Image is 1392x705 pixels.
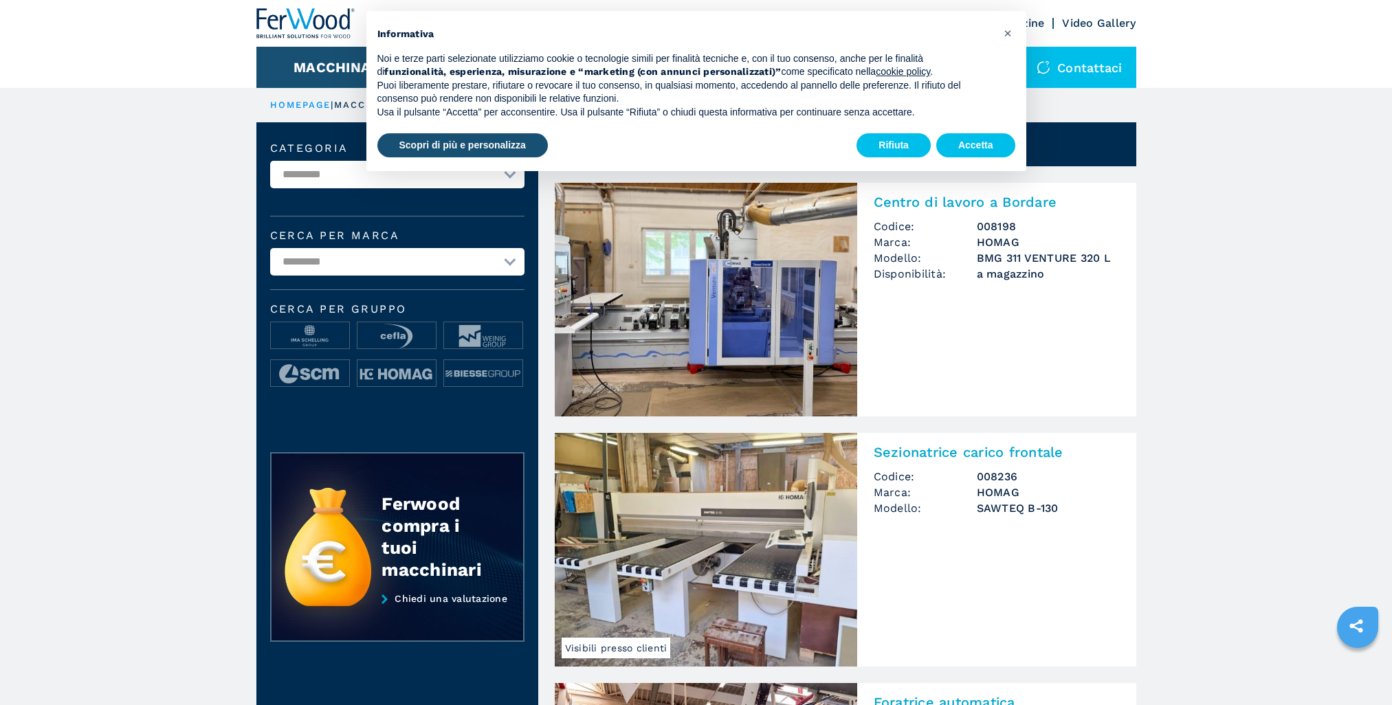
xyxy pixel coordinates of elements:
[874,250,977,266] span: Modello:
[874,500,977,516] span: Modello:
[977,234,1120,250] h3: HOMAG
[936,133,1015,158] button: Accetta
[357,322,436,350] img: image
[1037,60,1050,74] img: Contattaci
[555,183,1136,416] a: Centro di lavoro a Bordare HOMAG BMG 311 VENTURE 320 LCentro di lavoro a BordareCodice:008198Marc...
[874,219,977,234] span: Codice:
[331,100,333,110] span: |
[444,322,522,350] img: image
[857,133,931,158] button: Rifiuta
[1062,16,1136,30] a: Video Gallery
[444,360,522,388] img: image
[977,469,1120,484] h3: 008236
[874,469,977,484] span: Codice:
[270,230,524,241] label: Cerca per marca
[874,266,977,282] span: Disponibilità:
[384,66,781,77] strong: funzionalità, esperienza, misurazione e “marketing (con annunci personalizzati)”
[977,484,1120,500] h3: HOMAG
[270,593,524,642] a: Chiedi una valutazione
[1023,47,1136,88] div: Contattaci
[357,360,436,388] img: image
[874,234,977,250] span: Marca:
[555,433,1136,667] a: Sezionatrice carico frontale HOMAG SAWTEQ B-130Visibili presso clientiSezionatrice carico frontal...
[874,194,1120,210] h2: Centro di lavoro a Bordare
[1004,25,1012,41] span: ×
[874,444,1120,460] h2: Sezionatrice carico frontale
[377,106,993,120] p: Usa il pulsante “Accetta” per acconsentire. Usa il pulsante “Rifiuta” o chiudi questa informativa...
[271,322,349,350] img: image
[271,360,349,388] img: image
[294,59,385,76] button: Macchinari
[334,99,406,111] p: macchinari
[377,27,993,41] h2: Informativa
[876,66,930,77] a: cookie policy
[562,638,671,658] span: Visibili presso clienti
[382,493,496,581] div: Ferwood compra i tuoi macchinari
[377,79,993,106] p: Puoi liberamente prestare, rifiutare o revocare il tuo consenso, in qualsiasi momento, accedendo ...
[977,500,1120,516] h3: SAWTEQ B-130
[377,133,548,158] button: Scopri di più e personalizza
[555,433,857,667] img: Sezionatrice carico frontale HOMAG SAWTEQ B-130
[270,100,331,110] a: HOMEPAGE
[977,219,1120,234] h3: 008198
[377,52,993,79] p: Noi e terze parti selezionate utilizziamo cookie o tecnologie simili per finalità tecniche e, con...
[997,22,1019,44] button: Chiudi questa informativa
[977,250,1120,266] h3: BMG 311 VENTURE 320 L
[1334,643,1382,695] iframe: Chat
[270,143,524,154] label: Categoria
[874,484,977,500] span: Marca:
[977,266,1120,282] span: a magazzino
[270,304,524,315] span: Cerca per Gruppo
[1339,609,1373,643] a: sharethis
[256,8,355,38] img: Ferwood
[555,183,857,416] img: Centro di lavoro a Bordare HOMAG BMG 311 VENTURE 320 L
